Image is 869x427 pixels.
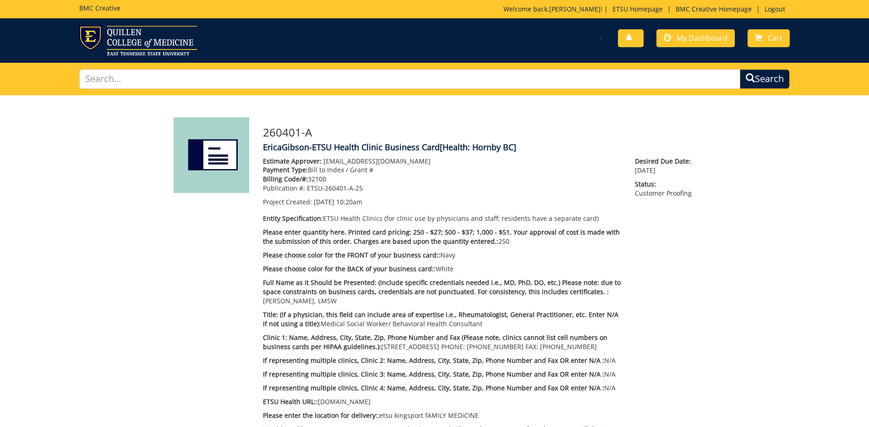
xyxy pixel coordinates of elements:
[263,157,322,165] span: Estimate Approver:
[768,33,782,43] span: Cart
[263,310,622,328] p: Medical Social Worker/ Behavioral Health Consultant
[263,397,318,406] span: ETSU Health URL::
[307,184,363,192] span: ETSU-260401-A-25
[760,5,790,13] a: Logout
[263,370,604,378] span: If representing multiple clinics, Clinic 3: Name, Address, City, State, Zip, Phone Number and Fax...
[263,175,308,183] span: Billing Code/#:
[263,397,622,406] p: [DOMAIN_NAME]
[79,5,120,11] h5: BMC Creative
[79,26,197,55] img: ETSU logo
[503,5,790,14] p: Welcome back, ! | | |
[263,278,622,306] p: [PERSON_NAME], LMSW
[79,69,740,89] input: Search...
[263,383,604,392] span: If representing multiple clinics, Clinic 4: Name, Address, City, State, Zip, Phone Number and Fax...
[677,33,727,43] span: My Dashboard
[263,411,379,420] span: Please enter the location for delivery::
[263,143,696,152] h4: EricaGibson-ETSU Health Clinic Business Card
[263,214,323,223] span: Entity Specification:
[635,157,695,175] p: [DATE]
[263,251,440,259] span: Please choose color for the FRONT of your business card::
[263,214,622,223] p: ETSU Health Clinics (for clinic use by physicians and staff; residents have a separate card)
[635,157,695,166] span: Desired Due Date:
[656,29,735,47] a: My Dashboard
[748,29,790,47] a: Cart
[263,310,618,328] span: Title: (if a physician, this field can include area of expertise i.e., Rheumatologist, General Pr...
[263,175,622,184] p: 32100
[263,333,607,351] span: Clinic 1: Name, Address, City, State, Zip, Phone Number and Fax (Please note, clinics cannot list...
[263,126,696,138] h3: 260401-A
[671,5,756,13] a: BMC Creative Homepage
[263,356,604,365] span: If representing multiple clinics, Clinic 2: Name, Address, City, State, Zip, Phone Number and Fax...
[314,197,362,206] span: [DATE] 10:20am
[263,333,622,351] p: [STREET_ADDRESS] PHONE: [PHONE_NUMBER] FAX: [PHONE_NUMBER]
[263,370,622,379] p: N/A
[635,180,695,198] p: Customer Proofing
[263,411,622,420] p: etsu kingsport fAMILY MEDICINE
[263,228,620,246] span: Please enter quantity here. Printed card pricing: 250 - $27; 500 - $37; 1,000 - $51. Your approva...
[263,228,622,246] p: 250
[174,117,249,193] img: Product featured image
[263,383,622,393] p: N/A
[263,165,622,175] p: Bill to Index / Grant #
[263,356,622,365] p: N/A
[263,264,436,273] span: Please choose color for the BACK of your business card::
[549,5,601,13] a: [PERSON_NAME]
[263,278,621,296] span: Full Name as it Should be Presented: (include specific credentials needed i.e., MD, PhD, DO, etc....
[263,157,622,166] p: [EMAIL_ADDRESS][DOMAIN_NAME]
[635,180,695,189] span: Status:
[740,69,790,89] button: Search
[440,142,516,153] span: [Health: Hornby BC]
[263,264,622,274] p: White
[263,184,305,192] span: Publication #:
[263,197,312,206] span: Project Created:
[263,165,308,174] span: Payment Type:
[263,251,622,260] p: Navy
[608,5,667,13] a: ETSU Homepage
